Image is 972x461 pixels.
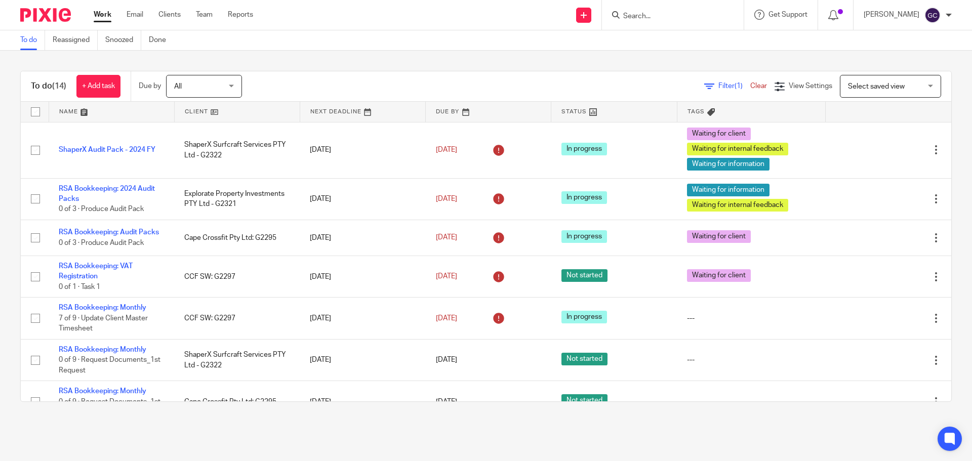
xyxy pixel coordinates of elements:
span: Not started [561,353,607,365]
span: Get Support [768,11,807,18]
span: Not started [561,394,607,407]
a: RSA Bookkeeping: Monthly [59,346,146,353]
span: In progress [561,143,607,155]
span: 0 of 3 · Produce Audit Pack [59,239,144,246]
a: Reports [228,10,253,20]
h1: To do [31,81,66,92]
span: In progress [561,311,607,323]
span: 0 of 9 · Request Documents_1st Request [59,398,160,416]
a: Email [127,10,143,20]
span: [DATE] [436,398,457,405]
span: Filter [718,82,750,90]
span: Waiting for information [687,184,769,196]
span: In progress [561,230,607,243]
td: [DATE] [300,122,425,178]
span: View Settings [789,82,832,90]
div: --- [687,355,816,365]
a: RSA Bookkeeping: VAT Registration [59,263,133,280]
td: ShaperX Surfcraft Services PTY Ltd - G2322 [174,122,300,178]
span: Waiting for internal feedback [687,199,788,212]
td: [DATE] [300,339,425,381]
a: Done [149,30,174,50]
span: Tags [687,109,705,114]
span: Select saved view [848,83,905,90]
p: Due by [139,81,161,91]
a: Reassigned [53,30,98,50]
a: Clear [750,82,767,90]
td: ShaperX Surfcraft Services PTY Ltd - G2322 [174,339,300,381]
a: Work [94,10,111,20]
a: RSA Bookkeeping: Monthly [59,388,146,395]
img: svg%3E [924,7,941,23]
a: ShaperX Audit Pack - 2024 FY [59,146,155,153]
td: Cape Crossfit Pty Ltd: G2295 [174,381,300,423]
td: [DATE] [300,298,425,339]
a: + Add task [76,75,120,98]
span: Waiting for information [687,158,769,171]
a: Clients [158,10,181,20]
span: 7 of 9 · Update Client Master Timesheet [59,315,148,332]
p: [PERSON_NAME] [864,10,919,20]
td: [DATE] [300,256,425,298]
span: [DATE] [436,273,457,280]
span: [DATE] [436,195,457,202]
span: 0 of 9 · Request Documents_1st Request [59,356,160,374]
span: All [174,83,182,90]
span: Waiting for internal feedback [687,143,788,155]
td: Cape Crossfit Pty Ltd: G2295 [174,220,300,256]
span: Waiting for client [687,128,751,140]
td: [DATE] [300,220,425,256]
span: [DATE] [436,315,457,322]
span: [DATE] [436,234,457,241]
span: Not started [561,269,607,282]
span: (14) [52,82,66,90]
a: Snoozed [105,30,141,50]
img: Pixie [20,8,71,22]
td: CCF SW: G2297 [174,256,300,298]
td: [DATE] [300,178,425,220]
a: Team [196,10,213,20]
input: Search [622,12,713,21]
span: 0 of 3 · Produce Audit Pack [59,205,144,213]
td: CCF SW: G2297 [174,298,300,339]
a: RSA Bookkeeping: Monthly [59,304,146,311]
td: [DATE] [300,381,425,423]
span: Waiting for client [687,230,751,243]
span: (1) [735,82,743,90]
td: Explorate Property Investments PTY Ltd - G2321 [174,178,300,220]
a: RSA Bookkeeping: 2024 Audit Packs [59,185,155,202]
span: 0 of 1 · Task 1 [59,283,100,290]
div: --- [687,397,816,407]
div: --- [687,313,816,323]
span: In progress [561,191,607,204]
span: [DATE] [436,356,457,363]
a: To do [20,30,45,50]
span: [DATE] [436,146,457,153]
span: Waiting for client [687,269,751,282]
a: RSA Bookkeeping: Audit Packs [59,229,159,236]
